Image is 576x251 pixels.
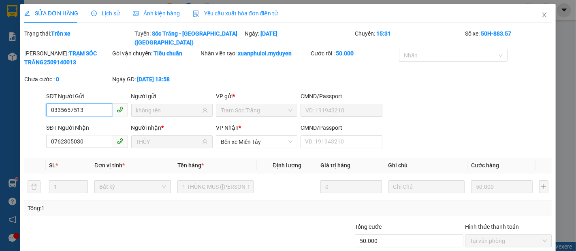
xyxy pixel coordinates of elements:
[133,10,180,17] span: Ảnh kiện hàng
[465,224,519,230] label: Hình thức thanh toán
[7,55,63,73] span: Trạm Sóc Trăng
[24,11,30,16] span: edit
[7,55,63,73] span: VP gửi:
[385,158,468,173] th: Ghi chú
[541,12,548,18] span: close
[355,224,382,230] span: Tổng cước
[117,138,123,144] span: phone
[388,180,465,193] input: Ghi Chú
[134,30,237,46] b: Sóc Trăng - [GEOGRAPHIC_DATA] ([GEOGRAPHIC_DATA])
[221,104,292,116] span: Trạm Sóc Trăng
[94,162,125,169] span: Đơn vị tính
[260,30,277,37] b: [DATE]
[24,75,111,84] div: Chưa cước :
[46,123,128,132] div: SĐT Người Nhận
[54,4,110,22] strong: XE KHÁCH MỸ DUYÊN
[301,123,382,132] div: CMND/Passport
[481,30,511,37] b: 50H-883.57
[117,106,123,113] span: phone
[201,49,309,58] div: Nhân viên tạo:
[376,30,391,37] b: 15:31
[539,180,549,193] button: plus
[131,123,213,132] div: Người nhận
[470,235,547,247] span: Tại văn phòng
[83,55,156,73] span: Bến xe Miền Tây
[154,50,183,57] b: Tiêu chuẩn
[137,76,170,82] b: [DATE] 13:58
[193,11,199,17] img: icon
[471,162,499,169] span: Cước hàng
[99,181,166,193] span: Bất kỳ
[320,162,350,169] span: Giá trị hàng
[49,162,55,169] span: SL
[216,92,297,101] div: VP gửi
[113,49,199,58] div: Gói vận chuyển:
[471,180,532,193] input: 0
[91,11,97,16] span: clock-circle
[56,76,59,82] b: 0
[91,10,120,17] span: Lịch sử
[131,92,213,101] div: Người gửi
[354,29,464,47] div: Chuyến:
[51,25,108,32] span: TP.HCM -SÓC TRĂNG
[28,204,223,213] div: Tổng: 1
[133,11,139,16] span: picture
[336,50,354,57] b: 50.000
[301,104,382,117] input: VD: 191943210
[202,108,208,113] span: user
[177,162,204,169] span: Tên hàng
[51,30,70,37] b: Trên xe
[301,92,382,101] div: CMND/Passport
[24,10,78,17] span: SỬA ĐƠN HÀNG
[221,136,292,148] span: Bến xe Miền Tây
[49,34,115,42] strong: PHIẾU GỬI HÀNG
[136,106,201,115] input: Tên người gửi
[311,49,397,58] div: Cước rồi :
[83,55,156,73] span: VP nhận:
[24,49,111,67] div: [PERSON_NAME]:
[238,50,292,57] b: xuanphuloi.myduyen
[533,4,556,27] button: Close
[136,137,201,146] input: Tên người nhận
[244,29,354,47] div: Ngày:
[177,180,254,193] input: VD: Bàn, Ghế
[202,139,208,145] span: user
[46,92,128,101] div: SĐT Người Gửi
[216,124,239,131] span: VP Nhận
[273,162,301,169] span: Định lượng
[28,180,41,193] button: delete
[23,29,134,47] div: Trạng thái:
[320,180,382,193] input: 0
[193,10,278,17] span: Yêu cầu xuất hóa đơn điện tử
[113,75,199,84] div: Ngày GD:
[134,29,244,47] div: Tuyến:
[464,29,553,47] div: Số xe:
